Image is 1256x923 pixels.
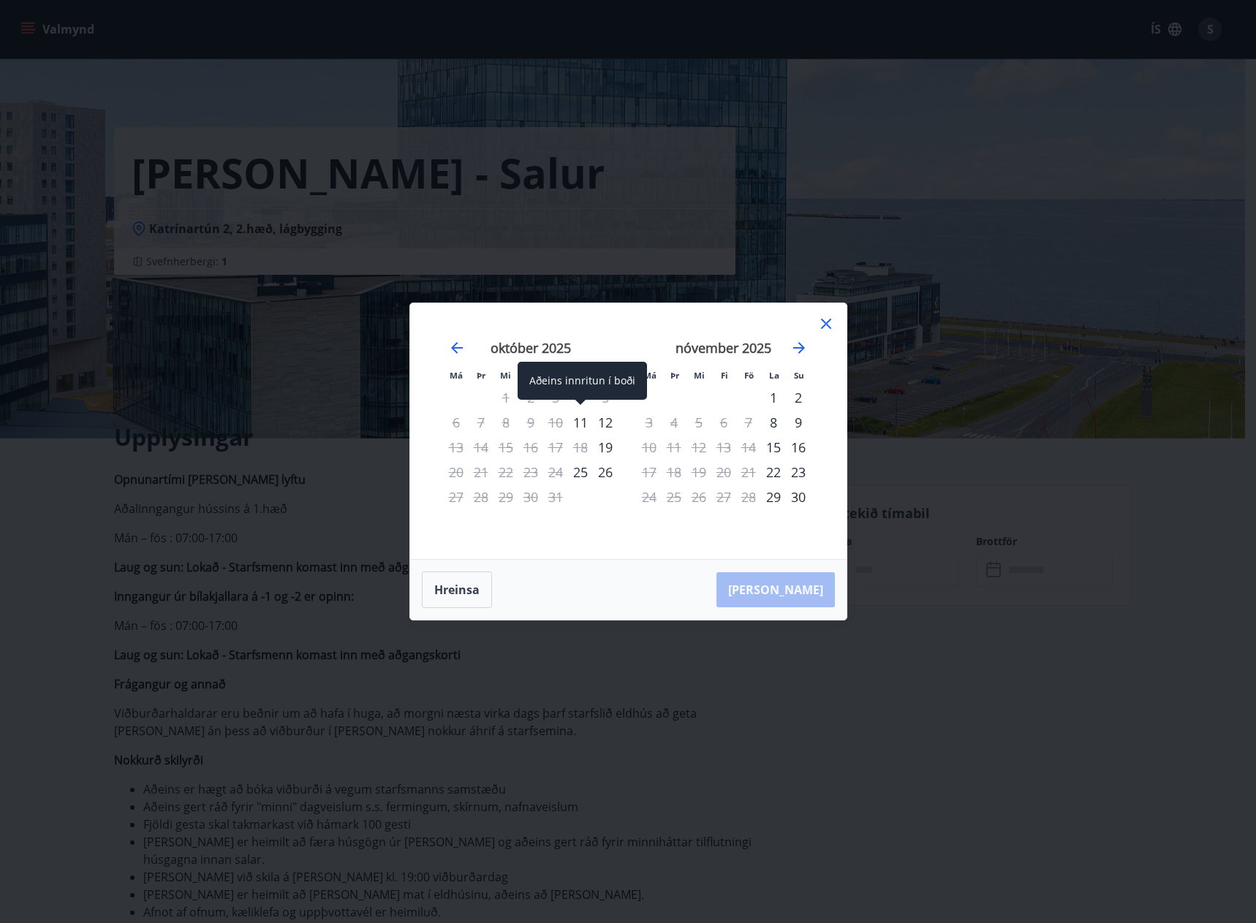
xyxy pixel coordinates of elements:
[761,485,786,509] td: Choose laugardagur, 29. nóvember 2025 as your check-in date. It’s available.
[686,435,711,460] td: Not available. miðvikudagur, 12. nóvember 2025
[493,410,518,435] td: Not available. miðvikudagur, 8. október 2025
[593,410,618,435] td: Choose sunnudagur, 12. október 2025 as your check-in date. It’s available.
[786,435,811,460] div: 16
[518,485,543,509] td: Not available. fimmtudagur, 30. október 2025
[450,370,463,381] small: Má
[786,385,811,410] div: 2
[694,370,705,381] small: Mi
[448,339,466,357] div: Move backward to switch to the previous month.
[543,410,568,435] td: Not available. föstudagur, 10. október 2025
[444,460,469,485] td: Not available. mánudagur, 20. október 2025
[736,460,761,485] td: Not available. föstudagur, 21. nóvember 2025
[469,485,493,509] td: Not available. þriðjudagur, 28. október 2025
[721,370,728,381] small: Fi
[790,339,808,357] div: Move forward to switch to the next month.
[518,460,543,485] td: Not available. fimmtudagur, 23. október 2025
[593,435,618,460] td: Choose sunnudagur, 19. október 2025 as your check-in date. It’s available.
[518,362,647,400] div: Aðeins innritun í boði
[568,435,593,460] td: Not available. laugardagur, 18. október 2025
[686,485,711,509] td: Not available. miðvikudagur, 26. nóvember 2025
[761,435,786,460] td: Choose laugardagur, 15. nóvember 2025 as your check-in date. It’s available.
[543,485,568,509] td: Not available. föstudagur, 31. október 2025
[711,435,736,460] td: Not available. fimmtudagur, 13. nóvember 2025
[676,339,771,357] strong: nóvember 2025
[761,385,786,410] td: Choose laugardagur, 1. nóvember 2025 as your check-in date. It’s available.
[568,460,593,485] td: Choose laugardagur, 25. október 2025 as your check-in date. It’s available.
[637,485,662,509] div: Aðeins útritun í boði
[736,435,761,460] td: Not available. föstudagur, 14. nóvember 2025
[686,460,711,485] td: Not available. miðvikudagur, 19. nóvember 2025
[786,410,811,435] td: Choose sunnudagur, 9. nóvember 2025 as your check-in date. It’s available.
[794,370,804,381] small: Su
[662,460,686,485] td: Not available. þriðjudagur, 18. nóvember 2025
[593,410,618,435] div: 12
[477,370,485,381] small: Þr
[444,485,469,509] div: Aðeins útritun í boði
[444,435,469,460] td: Not available. mánudagur, 13. október 2025
[568,460,593,485] div: Aðeins innritun í boði
[543,460,568,485] td: Not available. föstudagur, 24. október 2025
[500,370,511,381] small: Mi
[736,410,761,435] td: Not available. föstudagur, 7. nóvember 2025
[568,410,593,435] td: Choose laugardagur, 11. október 2025 as your check-in date. It’s available.
[518,410,543,435] td: Not available. fimmtudagur, 9. október 2025
[786,410,811,435] div: 9
[444,485,469,509] td: Not available. mánudagur, 27. október 2025
[786,485,811,509] td: Choose sunnudagur, 30. nóvember 2025 as your check-in date. It’s available.
[662,485,686,509] td: Not available. þriðjudagur, 25. nóvember 2025
[769,370,779,381] small: La
[670,370,679,381] small: Þr
[469,435,493,460] td: Not available. þriðjudagur, 14. október 2025
[493,460,518,485] td: Not available. miðvikudagur, 22. október 2025
[637,435,662,460] td: Not available. mánudagur, 10. nóvember 2025
[637,460,662,485] td: Not available. mánudagur, 17. nóvember 2025
[491,339,571,357] strong: október 2025
[761,435,786,460] div: Aðeins innritun í boði
[428,321,829,542] div: Calendar
[422,571,492,608] button: Hreinsa
[686,410,711,435] td: Not available. miðvikudagur, 5. nóvember 2025
[593,460,618,485] td: Choose sunnudagur, 26. október 2025 as your check-in date. It’s available.
[593,460,618,485] div: 26
[568,410,593,435] div: Aðeins innritun í boði
[637,410,662,435] td: Not available. mánudagur, 3. nóvember 2025
[493,385,518,410] td: Not available. miðvikudagur, 1. október 2025
[761,485,786,509] div: Aðeins innritun í boði
[469,410,493,435] td: Not available. þriðjudagur, 7. október 2025
[711,460,736,485] td: Not available. fimmtudagur, 20. nóvember 2025
[786,460,811,485] td: Choose sunnudagur, 23. nóvember 2025 as your check-in date. It’s available.
[643,370,657,381] small: Má
[543,435,568,460] td: Not available. föstudagur, 17. október 2025
[444,460,469,485] div: Aðeins útritun í boði
[662,410,686,435] td: Not available. þriðjudagur, 4. nóvember 2025
[469,460,493,485] td: Not available. þriðjudagur, 21. október 2025
[761,460,786,485] td: Choose laugardagur, 22. nóvember 2025 as your check-in date. It’s available.
[786,460,811,485] div: 23
[637,435,662,460] div: Aðeins útritun í boði
[444,435,469,460] div: Aðeins útritun í boði
[711,485,736,509] td: Not available. fimmtudagur, 27. nóvember 2025
[761,385,786,410] div: Aðeins innritun í boði
[761,410,786,435] td: Choose laugardagur, 8. nóvember 2025 as your check-in date. It’s available.
[637,410,662,435] div: Aðeins útritun í boði
[761,410,786,435] div: Aðeins innritun í boði
[493,485,518,509] td: Not available. miðvikudagur, 29. október 2025
[786,385,811,410] td: Choose sunnudagur, 2. nóvember 2025 as your check-in date. It’s available.
[786,435,811,460] td: Choose sunnudagur, 16. nóvember 2025 as your check-in date. It’s available.
[744,370,754,381] small: Fö
[761,460,786,485] div: Aðeins innritun í boði
[662,435,686,460] td: Not available. þriðjudagur, 11. nóvember 2025
[493,435,518,460] td: Not available. miðvikudagur, 15. október 2025
[637,460,662,485] div: Aðeins útritun í boði
[637,485,662,509] td: Not available. mánudagur, 24. nóvember 2025
[736,485,761,509] td: Not available. föstudagur, 28. nóvember 2025
[518,435,543,460] td: Not available. fimmtudagur, 16. október 2025
[444,410,469,435] td: Not available. mánudagur, 6. október 2025
[711,410,736,435] td: Not available. fimmtudagur, 6. nóvember 2025
[786,485,811,509] div: 30
[593,435,618,460] div: Aðeins innritun í boði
